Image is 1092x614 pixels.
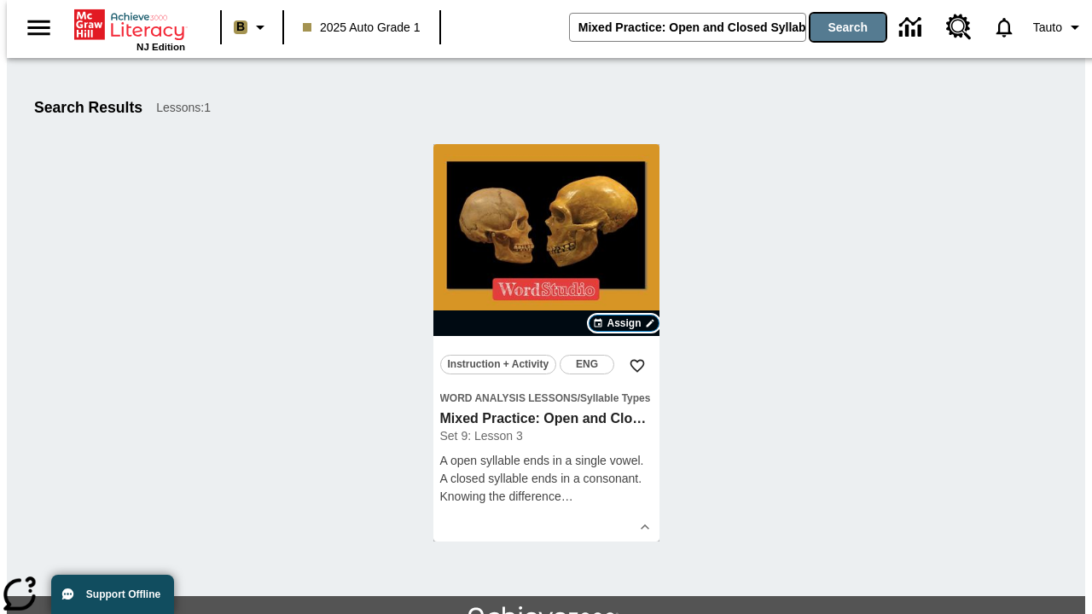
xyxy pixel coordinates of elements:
span: B [236,16,245,38]
span: Assign [607,316,641,331]
span: 2025 Auto Grade 1 [303,19,421,37]
div: A open syllable ends in a single vowel. A closed syllable ends in a consonant. Knowing the differenc [440,452,653,506]
h3: Mixed Practice: Open and Closed Syllables [440,410,653,428]
a: Resource Center, Will open in new tab [936,4,982,50]
span: ENG [576,356,598,374]
span: e [555,489,561,503]
button: Support Offline [51,575,174,614]
button: Profile/Settings [1026,12,1092,43]
h1: Search Results [34,99,142,117]
span: Topic: Word Analysis Lessons/Syllable Types [440,389,653,407]
span: Instruction + Activity [448,356,549,374]
span: Word Analysis Lessons [440,392,578,404]
button: Show Details [632,514,658,540]
div: Home [74,6,185,52]
a: Data Center [889,4,936,51]
button: Assign Choose Dates [589,315,659,332]
button: Boost Class color is light brown. Change class color [227,12,277,43]
span: … [561,489,573,503]
span: Syllable Types [580,392,650,404]
span: NJ Edition [136,42,185,52]
span: Lessons : 1 [156,99,211,117]
button: Add to Favorites [622,350,653,381]
span: / [578,392,580,404]
span: Tauto [1033,19,1062,37]
div: lesson details [433,144,659,542]
button: Instruction + Activity [440,355,557,374]
span: Support Offline [86,588,160,600]
a: Home [74,8,185,42]
a: Notifications [982,5,1026,49]
button: Open side menu [14,3,64,53]
button: ENG [560,355,614,374]
button: Search [810,14,886,41]
input: search field [570,14,805,41]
